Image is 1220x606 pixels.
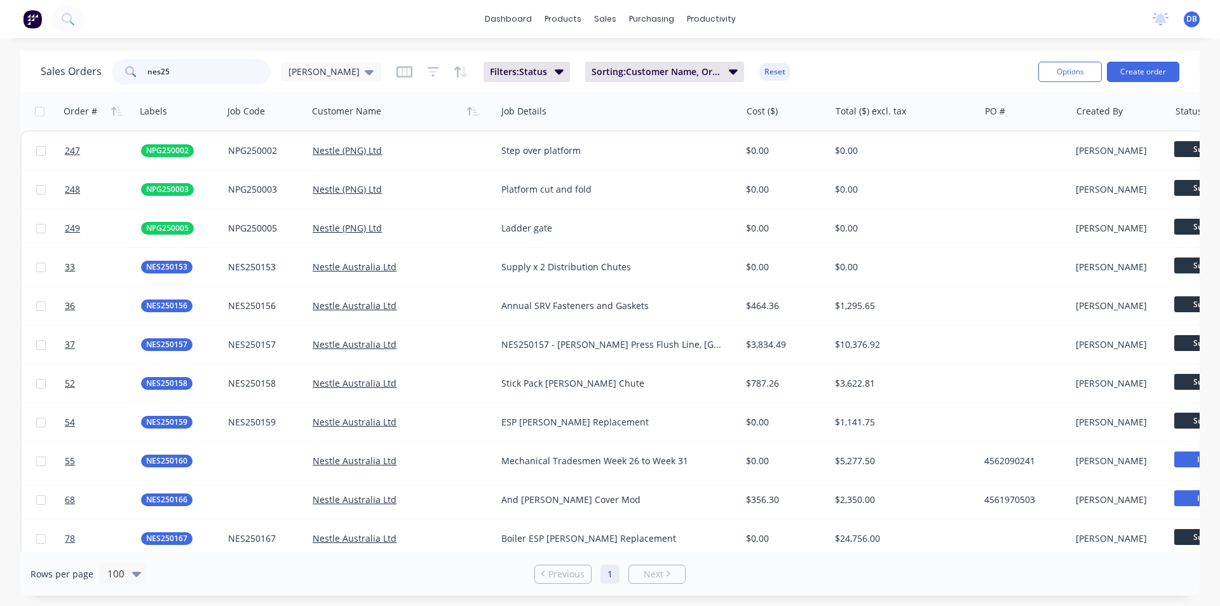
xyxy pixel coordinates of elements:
[65,481,141,519] a: 68
[65,132,141,170] a: 247
[65,377,75,390] span: 52
[313,222,382,234] a: Nestle (PNG) Ltd
[313,377,396,389] a: Nestle Australia Ltd
[746,183,821,196] div: $0.00
[228,222,299,235] div: NPG250005
[228,377,299,390] div: NES250158
[835,455,967,467] div: $5,277.50
[65,300,75,312] span: 36
[535,568,591,581] a: Previous page
[313,144,382,156] a: Nestle (PNG) Ltd
[313,300,396,312] a: Nestle Australia Ltd
[984,493,1061,506] div: 4561970503
[746,300,821,312] div: $464.36
[41,65,102,78] h1: Sales Orders
[227,105,265,118] div: Job Code
[146,261,187,273] span: NES250153
[313,183,382,195] a: Nestle (PNG) Ltd
[65,532,75,545] span: 78
[146,493,187,506] span: NES250166
[65,287,141,325] a: 36
[629,568,685,581] a: Next page
[228,416,299,429] div: NES250159
[1038,62,1102,82] button: Options
[140,105,167,118] div: Labels
[65,520,141,558] a: 78
[592,65,721,78] span: Sorting: Customer Name, Order #
[65,455,75,467] span: 55
[1176,105,1202,118] div: Status
[548,568,585,581] span: Previous
[1076,338,1160,351] div: [PERSON_NAME]
[600,565,620,584] a: Page 1 is your current page
[65,326,141,364] a: 37
[141,377,193,390] button: NES250158
[501,455,724,467] div: Mechanical Tradesmen Week 26 to Week 31
[1076,455,1160,467] div: [PERSON_NAME]
[141,338,193,351] button: NES250157
[835,416,967,429] div: $1,141.75
[65,338,75,351] span: 37
[585,62,744,82] button: Sorting:Customer Name, Order #
[501,493,724,506] div: And [PERSON_NAME] Cover Mod
[65,170,141,209] a: 248
[313,416,396,428] a: Nestle Australia Ltd
[501,261,724,273] div: Supply x 2 Distribution Chutes
[746,377,821,390] div: $787.26
[759,63,790,81] button: Reset
[681,10,742,29] div: productivity
[65,416,75,429] span: 54
[538,10,588,29] div: products
[146,338,187,351] span: NES250157
[146,455,187,467] span: NES250160
[147,59,271,85] input: Search...
[288,65,360,78] span: [PERSON_NAME]
[146,416,187,429] span: NES250159
[835,493,967,506] div: $2,350.00
[501,377,724,390] div: Stick Pack [PERSON_NAME] Chute
[746,493,821,506] div: $356.30
[141,493,193,506] button: NES250166
[141,222,194,235] button: NPG250005
[146,222,189,235] span: NPG250005
[490,65,547,78] span: Filters: Status
[835,377,967,390] div: $3,622.81
[23,10,42,29] img: Factory
[747,105,778,118] div: Cost ($)
[836,105,906,118] div: Total ($) excl. tax
[501,300,724,312] div: Annual SRV Fasteners and Gaskets
[984,455,1061,467] div: 4562090241
[1076,493,1160,506] div: [PERSON_NAME]
[313,532,396,544] a: Nestle Australia Ltd
[501,532,724,545] div: Boiler ESP [PERSON_NAME] Replacement
[501,105,546,118] div: Job Details
[65,209,141,247] a: 249
[1076,222,1160,235] div: [PERSON_NAME]
[1107,62,1179,82] button: Create order
[64,105,97,118] div: Order #
[65,144,80,157] span: 247
[835,261,967,273] div: $0.00
[65,248,141,286] a: 33
[141,300,193,312] button: NES250156
[313,455,396,467] a: Nestle Australia Ltd
[501,183,724,196] div: Platform cut and fold
[1076,105,1123,118] div: Created By
[1076,532,1160,545] div: [PERSON_NAME]
[228,144,299,157] div: NPG250002
[835,183,967,196] div: $0.00
[146,377,187,390] span: NES250158
[835,532,967,545] div: $24,756.00
[501,416,724,429] div: ESP [PERSON_NAME] Replacement
[146,300,187,312] span: NES250156
[746,144,821,157] div: $0.00
[1076,261,1160,273] div: [PERSON_NAME]
[141,532,193,545] button: NES250167
[746,416,821,429] div: $0.00
[529,565,691,584] ul: Pagination
[228,338,299,351] div: NES250157
[835,300,967,312] div: $1,295.65
[65,403,141,441] a: 54
[1076,183,1160,196] div: [PERSON_NAME]
[313,261,396,273] a: Nestle Australia Ltd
